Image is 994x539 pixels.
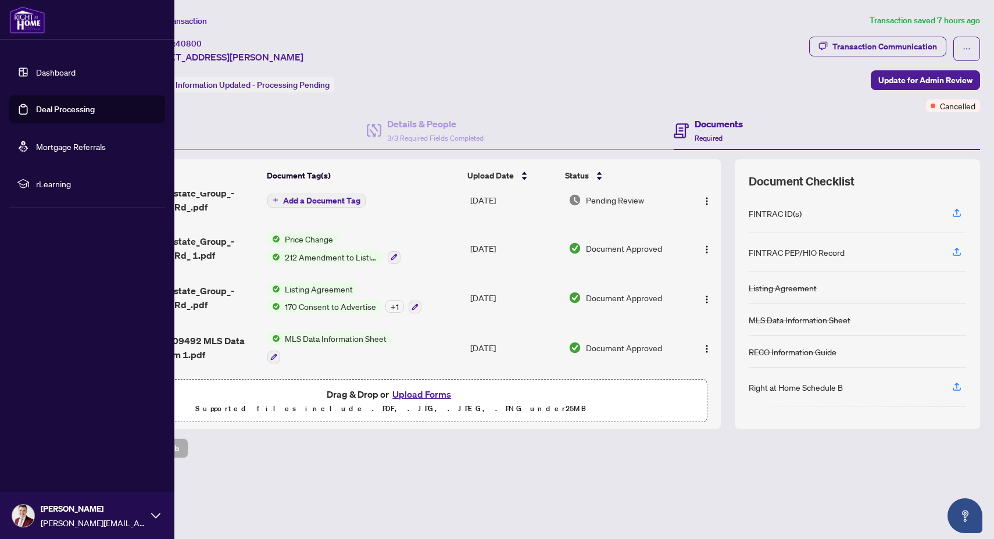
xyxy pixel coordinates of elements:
[878,71,972,90] span: Update for Admin Review
[702,295,711,304] img: Logo
[749,313,850,326] div: MLS Data Information Sheet
[702,344,711,354] img: Logo
[387,134,484,142] span: 3/3 Required Fields Completed
[466,177,564,223] td: [DATE]
[36,104,95,115] a: Deal Processing
[467,169,514,182] span: Upload Date
[283,197,360,205] span: Add a Document Tag
[41,502,145,515] span: [PERSON_NAME]
[267,233,280,245] img: Status Icon
[466,273,564,323] td: [DATE]
[695,117,743,131] h4: Documents
[809,37,946,56] button: Transaction Communication
[466,323,564,373] td: [DATE]
[109,186,258,214] span: Balikoti_Real_Estate_Group_-_1071_Craven_Rd_.pdf
[267,233,401,264] button: Status IconPrice ChangeStatus Icon212 Amendment to Listing Agreement - Authority to Offer for Lea...
[145,16,207,26] span: View Transaction
[749,381,843,394] div: Right at Home Schedule B
[9,6,45,34] img: logo
[586,341,662,354] span: Document Approved
[568,194,581,206] img: Document Status
[698,239,716,258] button: Logo
[267,251,280,263] img: Status Icon
[586,194,644,206] span: Pending Review
[327,387,455,402] span: Drag & Drop or
[586,291,662,304] span: Document Approved
[75,380,706,423] span: Drag & Drop orUpload FormsSupported files include .PDF, .JPG, .JPEG, .PNG under25MB
[940,99,975,112] span: Cancelled
[36,141,106,152] a: Mortgage Referrals
[109,284,258,312] span: Balikoti_Real_Estate_Group_-_1071_Craven_Rd_.pdf
[176,80,330,90] span: Information Updated - Processing Pending
[871,70,980,90] button: Update for Admin Review
[749,173,854,190] span: Document Checklist
[947,498,982,533] button: Open asap
[273,197,278,203] span: plus
[12,505,34,527] img: Profile Icon
[832,37,937,56] div: Transaction Communication
[565,169,589,182] span: Status
[280,332,391,345] span: MLS Data Information Sheet
[176,38,202,49] span: 40800
[385,300,404,313] div: + 1
[36,67,76,77] a: Dashboard
[389,387,455,402] button: Upload Forms
[749,345,836,358] div: RECO Information Guide
[749,281,817,294] div: Listing Agreement
[82,402,699,416] p: Supported files include .PDF, .JPG, .JPEG, .PNG under 25 MB
[144,50,303,64] span: [STREET_ADDRESS][PERSON_NAME]
[267,192,366,208] button: Add a Document Tag
[963,45,971,53] span: ellipsis
[463,159,561,192] th: Upload Date
[267,194,366,208] button: Add a Document Tag
[280,251,383,263] span: 212 Amendment to Listing Agreement - Authority to Offer for Lease Price Change/Extension/Amendmen...
[749,207,802,220] div: FINTRAC ID(s)
[109,334,258,362] span: Listing Draft2609492 MLS Data Information Form 1.pdf
[280,283,357,295] span: Listing Agreement
[568,291,581,304] img: Document Status
[267,332,391,363] button: Status IconMLS Data Information Sheet
[262,159,463,192] th: Document Tag(s)
[702,245,711,254] img: Logo
[144,77,334,92] div: Status:
[698,288,716,307] button: Logo
[387,117,484,131] h4: Details & People
[267,332,280,345] img: Status Icon
[280,300,381,313] span: 170 Consent to Advertise
[103,159,262,192] th: (5) File Name
[586,242,662,255] span: Document Approved
[267,283,280,295] img: Status Icon
[698,338,716,357] button: Logo
[695,134,723,142] span: Required
[466,223,564,273] td: [DATE]
[870,14,980,27] article: Transaction saved 7 hours ago
[41,516,145,529] span: [PERSON_NAME][EMAIL_ADDRESS][DOMAIN_NAME]
[267,300,280,313] img: Status Icon
[560,159,683,192] th: Status
[267,283,421,314] button: Status IconListing AgreementStatus Icon170 Consent to Advertise+1
[36,177,157,190] span: rLearning
[109,234,258,262] span: Balikoti_Real_Estate_Group_-_1071_Craven_Rd_ 1.pdf
[702,197,711,206] img: Logo
[280,233,338,245] span: Price Change
[698,191,716,209] button: Logo
[568,341,581,354] img: Document Status
[568,242,581,255] img: Document Status
[749,246,845,259] div: FINTRAC PEP/HIO Record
